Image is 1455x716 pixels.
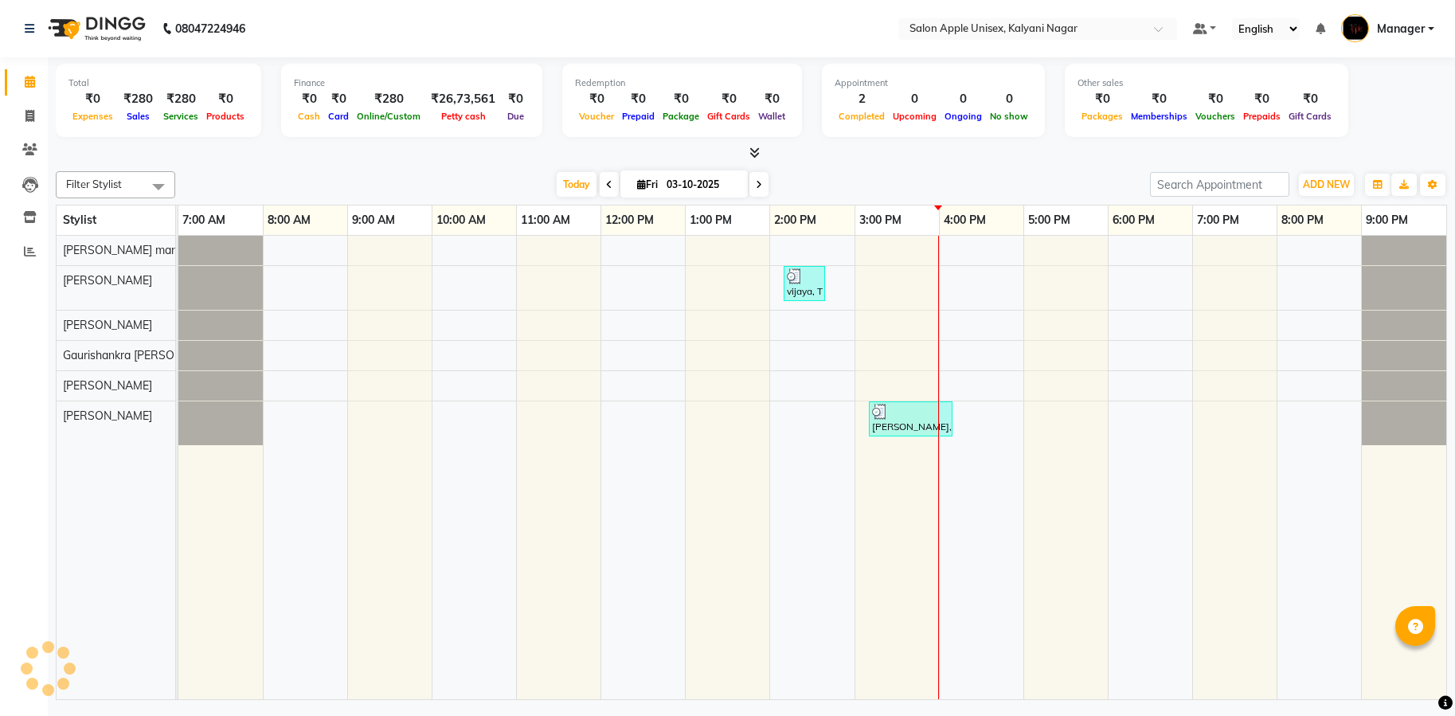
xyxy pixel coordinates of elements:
div: 0 [941,90,986,108]
span: Gift Cards [1285,111,1336,122]
div: ₹0 [68,90,117,108]
div: ₹0 [575,90,618,108]
span: Today [557,172,596,197]
span: [PERSON_NAME] [63,273,152,288]
span: [PERSON_NAME] [63,409,152,423]
a: 11:00 AM [517,209,574,232]
span: Filter Stylist [66,178,122,190]
a: 7:00 AM [178,209,229,232]
a: 12:00 PM [601,209,658,232]
div: ₹0 [1191,90,1239,108]
span: Sales [123,111,154,122]
span: Manager [1377,21,1425,37]
div: ₹0 [294,90,324,108]
span: [PERSON_NAME] manager [63,243,201,257]
span: Prepaids [1239,111,1285,122]
span: Wallet [754,111,789,122]
b: 08047224946 [175,6,245,51]
div: ₹280 [353,90,424,108]
span: Fri [633,178,662,190]
span: Gift Cards [703,111,754,122]
span: Prepaid [618,111,659,122]
div: ₹0 [202,90,248,108]
span: Gaurishankra [PERSON_NAME] [63,348,223,362]
div: 0 [986,90,1032,108]
span: Ongoing [941,111,986,122]
span: No show [986,111,1032,122]
input: 2025-10-03 [662,173,741,197]
span: Completed [835,111,889,122]
span: Online/Custom [353,111,424,122]
a: 6:00 PM [1109,209,1159,232]
a: 10:00 AM [432,209,490,232]
span: [PERSON_NAME] [63,318,152,332]
div: vijaya, TK01, 02:10 PM-02:40 PM, Threading - Eyebrows - [DEMOGRAPHIC_DATA],Threading - Upper lips... [785,268,823,299]
div: ₹0 [1127,90,1191,108]
a: 8:00 PM [1277,209,1328,232]
a: 2:00 PM [770,209,820,232]
span: Package [659,111,703,122]
a: 9:00 AM [348,209,399,232]
div: Appointment [835,76,1032,90]
span: Products [202,111,248,122]
div: 0 [889,90,941,108]
img: logo [41,6,150,51]
div: ₹280 [117,90,159,108]
span: Petty cash [437,111,490,122]
span: Services [159,111,202,122]
div: [PERSON_NAME], TK02, 03:10 PM-04:10 PM, Threading - Eyebrows - [DEMOGRAPHIC_DATA],Threading - Jaw... [870,404,951,434]
div: ₹0 [1078,90,1127,108]
span: Due [503,111,528,122]
div: Finance [294,76,530,90]
a: 8:00 AM [264,209,315,232]
div: ₹0 [703,90,754,108]
button: ADD NEW [1299,174,1354,196]
span: Memberships [1127,111,1191,122]
div: ₹0 [754,90,789,108]
iframe: chat widget [1388,652,1439,700]
div: ₹280 [159,90,202,108]
div: Total [68,76,248,90]
span: Stylist [63,213,96,227]
span: Voucher [575,111,618,122]
span: Card [324,111,353,122]
div: ₹0 [618,90,659,108]
span: Expenses [68,111,117,122]
a: 3:00 PM [855,209,905,232]
span: Upcoming [889,111,941,122]
div: ₹0 [659,90,703,108]
div: ₹0 [1239,90,1285,108]
img: Manager [1341,14,1369,42]
div: Redemption [575,76,789,90]
input: Search Appointment [1150,172,1289,197]
span: Cash [294,111,324,122]
span: Packages [1078,111,1127,122]
div: ₹0 [324,90,353,108]
a: 1:00 PM [686,209,736,232]
div: ₹0 [502,90,530,108]
span: ADD NEW [1303,178,1350,190]
div: ₹26,73,561 [424,90,502,108]
a: 7:00 PM [1193,209,1243,232]
div: ₹0 [1285,90,1336,108]
a: 4:00 PM [940,209,990,232]
a: 9:00 PM [1362,209,1412,232]
div: Other sales [1078,76,1336,90]
div: 2 [835,90,889,108]
span: [PERSON_NAME] [63,378,152,393]
a: 5:00 PM [1024,209,1074,232]
span: Vouchers [1191,111,1239,122]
